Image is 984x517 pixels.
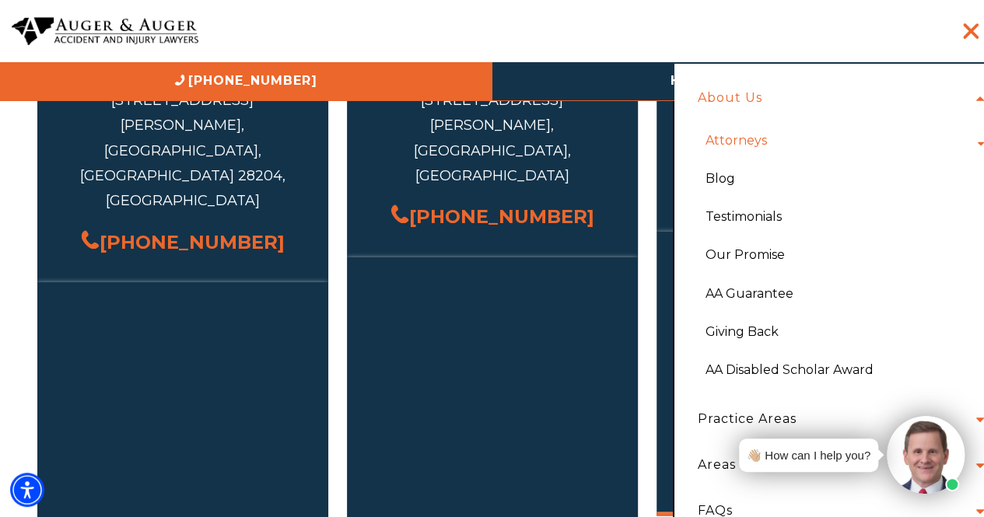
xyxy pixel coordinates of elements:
button: Menu [947,16,979,47]
a: Attorneys [694,121,779,159]
div: [STREET_ADDRESS][PERSON_NAME], [GEOGRAPHIC_DATA], [GEOGRAPHIC_DATA] 28204, [GEOGRAPHIC_DATA] [61,88,305,214]
img: Auger & Auger Accident and Injury Lawyers Logo [12,17,198,46]
div: Accessibility Menu [10,473,44,507]
a: Practice Areas [686,396,808,442]
div: [STREET_ADDRESS][PERSON_NAME], [GEOGRAPHIC_DATA], [GEOGRAPHIC_DATA] [370,88,615,189]
a: [PHONE_NUMBER] [81,225,285,259]
a: [PHONE_NUMBER] [390,200,594,233]
a: Areas We Serve [686,442,818,488]
a: About Us [686,75,774,121]
img: Intaker widget Avatar [887,416,965,494]
div: 👋🏼 How can I help you? [747,445,870,466]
